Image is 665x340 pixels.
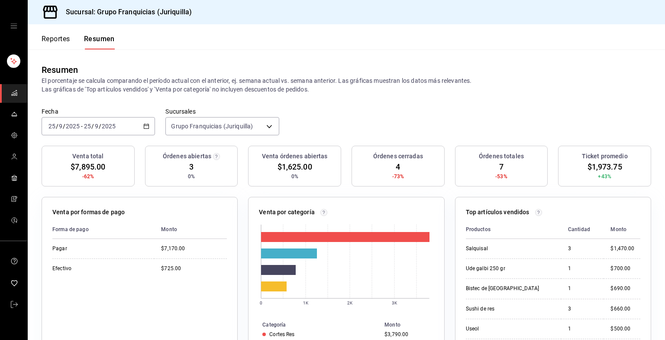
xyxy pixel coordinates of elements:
h3: Órdenes cerradas [373,152,423,161]
span: / [91,123,94,130]
p: Venta por formas de pago [52,208,125,217]
text: 0 [260,301,262,305]
span: -53% [495,173,507,180]
label: Sucursales [165,108,279,114]
th: Categoría [249,320,381,330]
span: 7 [499,161,504,173]
h3: Ticket promedio [582,152,628,161]
span: Grupo Franquicias (Juriquilla) [171,122,253,131]
input: ---- [101,123,116,130]
h3: Sucursal: Grupo Franquicias (Juriquilla) [59,7,192,17]
text: 3K [392,301,397,305]
font: Reportes [42,35,70,43]
span: 3 [189,161,194,173]
div: 3 [568,245,597,252]
span: $1,625.00 [278,161,312,173]
span: 4 [396,161,400,173]
span: - [81,123,83,130]
th: Monto [154,220,227,239]
h3: Órdenes abiertas [163,152,211,161]
div: Efectivo [52,265,139,272]
span: / [63,123,65,130]
div: $725.00 [161,265,227,272]
div: Sushi de res [466,305,552,313]
span: -62% [82,173,94,180]
div: 1 [568,265,597,272]
div: $660.00 [610,305,640,313]
label: Fecha [42,108,155,114]
div: Bistec de [GEOGRAPHIC_DATA] [466,285,552,292]
input: ---- [65,123,80,130]
button: cajón abierto [10,23,17,29]
span: / [56,123,58,130]
span: / [99,123,101,130]
h3: Venta total [72,152,103,161]
th: Monto [604,220,640,239]
h3: Órdenes totales [479,152,524,161]
th: Productos [466,220,561,239]
text: 2K [347,301,353,305]
span: +43% [598,173,611,180]
div: 3 [568,305,597,313]
th: Monto [381,320,444,330]
input: -- [94,123,99,130]
div: Ude galbi 250 gr [466,265,552,272]
span: $7,895.00 [71,161,105,173]
div: Pestañas de navegación [42,35,115,49]
button: Resumen [84,35,115,49]
text: 1K [303,301,309,305]
div: $1,470.00 [610,245,640,252]
th: Cantidad [561,220,604,239]
p: El porcentaje se calcula comparando el período actual con el anterior, ej. semana actual vs. sema... [42,76,651,94]
div: Resumen [42,63,78,76]
div: Salquisal [466,245,552,252]
span: 0% [291,173,298,180]
div: $690.00 [610,285,640,292]
div: 1 [568,325,597,333]
span: -73% [392,173,404,180]
div: Cortes Res [269,331,294,337]
div: $500.00 [610,325,640,333]
p: Top artículos vendidos [466,208,529,217]
div: 1 [568,285,597,292]
span: 0% [188,173,195,180]
p: Venta por categoría [259,208,315,217]
div: Pagar [52,245,139,252]
div: Useol [466,325,552,333]
div: $7,170.00 [161,245,227,252]
input: -- [84,123,91,130]
div: $3,790.00 [384,331,430,337]
input: -- [48,123,56,130]
input: -- [58,123,63,130]
h3: Venta órdenes abiertas [262,152,328,161]
th: Forma de pago [52,220,154,239]
span: $1,973.75 [588,161,622,173]
div: $700.00 [610,265,640,272]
